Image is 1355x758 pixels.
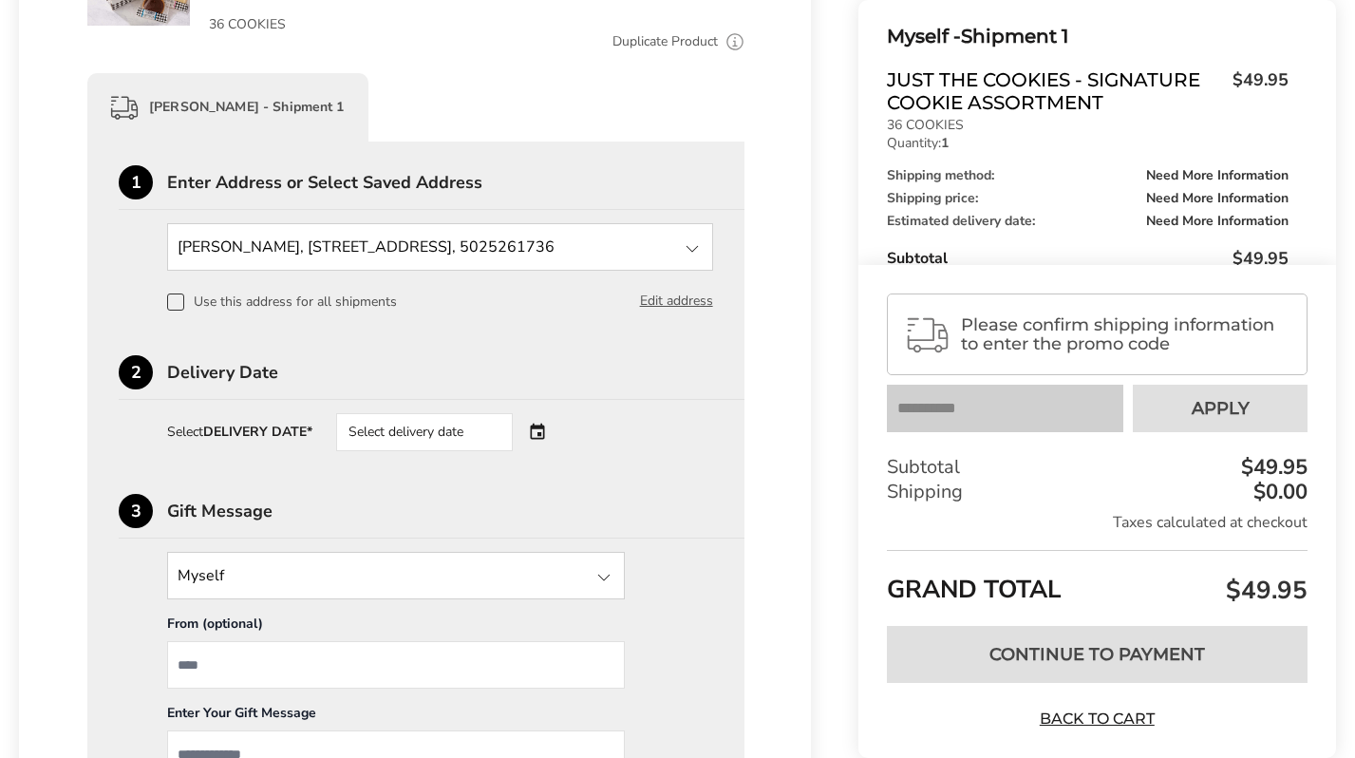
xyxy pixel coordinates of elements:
div: GRAND TOTAL [887,550,1308,612]
span: Need More Information [1146,215,1289,228]
span: Apply [1192,400,1250,417]
div: 3 [119,494,153,528]
p: 36 COOKIES [209,18,443,31]
span: $49.95 [1223,68,1289,109]
a: Just The Cookies - Signature Cookie Assortment$49.95 [887,68,1289,114]
div: [PERSON_NAME] - Shipment 1 [87,73,368,142]
button: Continue to Payment [887,626,1308,683]
div: $49.95 [1236,457,1308,478]
span: Please confirm shipping information to enter the promo code [961,315,1290,353]
div: Subtotal [887,247,1289,270]
input: State [167,552,625,599]
span: Need More Information [1146,169,1289,182]
a: Back to Cart [1030,709,1163,730]
input: From [167,641,625,689]
div: Select delivery date [336,413,513,451]
p: Quantity: [887,137,1289,150]
span: $49.95 [1233,247,1289,270]
a: Duplicate Product [612,31,718,52]
div: Shipping price: [887,192,1289,205]
span: Need More Information [1146,192,1289,205]
span: Myself - [887,25,961,47]
div: $0.00 [1249,482,1308,502]
div: Delivery Date [167,364,744,381]
div: Shipping [887,480,1308,504]
div: 2 [119,355,153,389]
div: Gift Message [167,502,744,520]
strong: DELIVERY DATE* [203,423,312,441]
div: Enter Your Gift Message [167,704,625,730]
div: Taxes calculated at checkout [887,512,1308,533]
input: State [167,223,713,271]
button: Edit address [640,291,713,312]
span: Just The Cookies - Signature Cookie Assortment [887,68,1223,114]
span: $49.95 [1221,574,1308,607]
div: 1 [119,165,153,199]
div: Estimated delivery date: [887,215,1289,228]
button: Apply [1133,385,1308,432]
div: Enter Address or Select Saved Address [167,174,744,191]
div: From (optional) [167,615,625,641]
div: Select [167,426,312,439]
label: Use this address for all shipments [167,294,397,311]
div: Subtotal [887,455,1308,480]
strong: 1 [941,134,949,152]
div: Shipping method: [887,169,1289,182]
div: Shipment 1 [887,21,1289,52]
p: 36 COOKIES [887,119,1289,132]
